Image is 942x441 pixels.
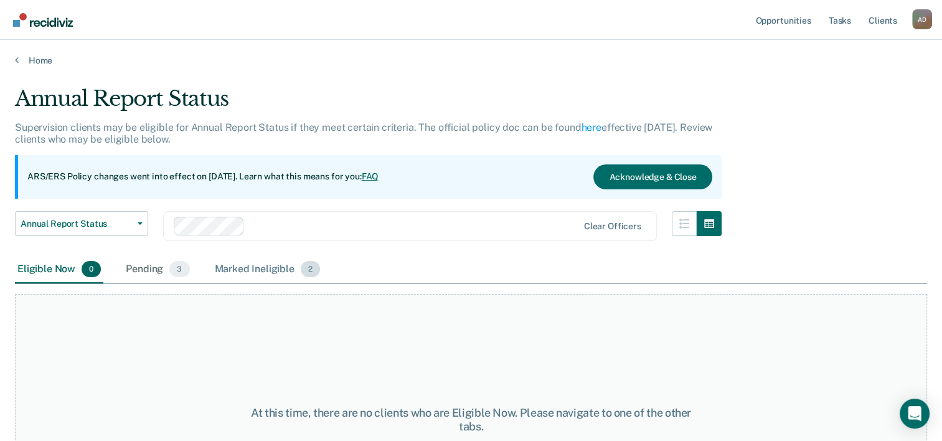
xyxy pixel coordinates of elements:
span: 0 [82,261,101,277]
div: Eligible Now0 [15,256,103,283]
p: Supervision clients may be eligible for Annual Report Status if they meet certain criteria. The o... [15,121,712,145]
a: FAQ [362,171,379,181]
span: 2 [301,261,320,277]
div: Annual Report Status [15,86,722,121]
div: At this time, there are no clients who are Eligible Now. Please navigate to one of the other tabs. [243,406,699,433]
div: A D [912,9,932,29]
button: Profile dropdown button [912,9,932,29]
a: Home [15,55,927,66]
span: Annual Report Status [21,219,133,229]
div: Open Intercom Messenger [900,399,930,429]
div: Clear officers [584,221,641,232]
a: here [582,121,601,133]
button: Annual Report Status [15,211,148,236]
div: Pending3 [123,256,192,283]
p: ARS/ERS Policy changes went into effect on [DATE]. Learn what this means for you: [27,171,379,183]
div: Marked Ineligible2 [212,256,323,283]
button: Acknowledge & Close [593,164,712,189]
img: Recidiviz [13,13,73,27]
span: 3 [169,261,189,277]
